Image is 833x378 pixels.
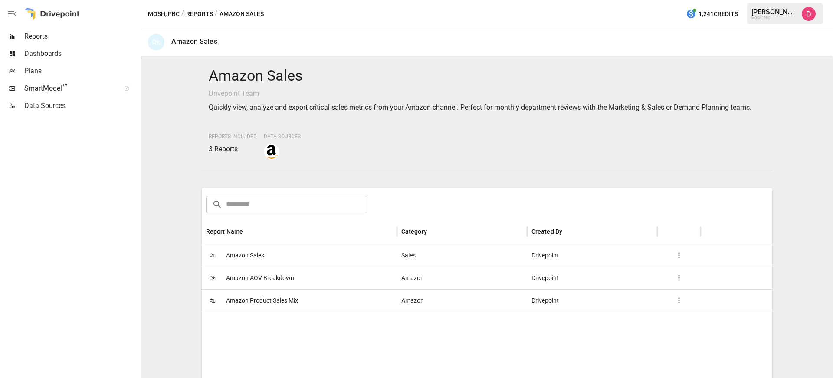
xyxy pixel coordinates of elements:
span: Reports Included [209,134,257,140]
img: Andrew Horton [802,7,816,21]
div: Drivepoint [527,289,657,312]
span: Data Sources [264,134,301,140]
button: Reports [186,9,213,20]
div: Amazon [397,289,527,312]
span: Data Sources [24,101,139,111]
button: MOSH, PBC [148,9,180,20]
span: Reports [24,31,139,42]
div: MOSH, PBC [751,16,797,20]
p: 3 Reports [209,144,257,154]
span: Amazon Product Sales Mix [226,290,298,312]
button: Andrew Horton [797,2,821,26]
div: / [215,9,218,20]
div: Report Name [206,228,243,235]
div: / [181,9,184,20]
div: Sales [397,244,527,267]
button: 1,241Credits [682,6,741,22]
span: Amazon Sales [226,244,264,267]
div: 🛍 [148,34,164,50]
div: Amazon [397,267,527,289]
button: Sort [428,225,440,238]
div: Drivepoint [527,267,657,289]
div: Category [401,228,427,235]
span: Dashboards [24,49,139,59]
span: 🛍 [206,249,219,262]
span: Plans [24,66,139,76]
span: SmartModel [24,83,115,94]
div: Amazon Sales [171,37,217,46]
span: Amazon AOV Breakdown [226,267,294,289]
span: ™ [62,82,68,93]
span: 1,241 Credits [699,9,738,20]
span: 🛍 [206,294,219,307]
span: 🛍 [206,271,219,284]
img: amazon [265,145,279,159]
h4: Amazon Sales [209,67,766,85]
div: Drivepoint [527,244,657,267]
p: Quickly view, analyze and export critical sales metrics from your Amazon channel. Perfect for mon... [209,102,766,113]
div: Created By [531,228,563,235]
button: Sort [244,225,256,238]
p: Drivepoint Team [209,88,766,99]
div: [PERSON_NAME] [751,8,797,16]
button: Sort [563,225,575,238]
